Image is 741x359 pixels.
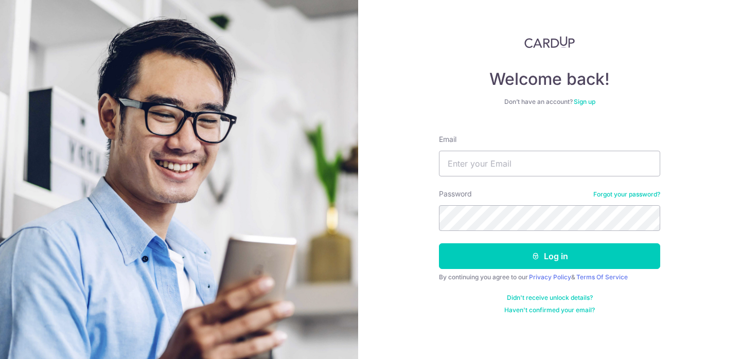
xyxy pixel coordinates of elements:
div: Don’t have an account? [439,98,660,106]
label: Email [439,134,456,145]
a: Forgot your password? [593,190,660,199]
a: Didn't receive unlock details? [507,294,593,302]
a: Haven't confirmed your email? [504,306,595,314]
a: Sign up [574,98,595,105]
a: Terms Of Service [576,273,628,281]
label: Password [439,189,472,199]
img: CardUp Logo [524,36,575,48]
a: Privacy Policy [529,273,571,281]
h4: Welcome back! [439,69,660,89]
input: Enter your Email [439,151,660,176]
div: By continuing you agree to our & [439,273,660,281]
button: Log in [439,243,660,269]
